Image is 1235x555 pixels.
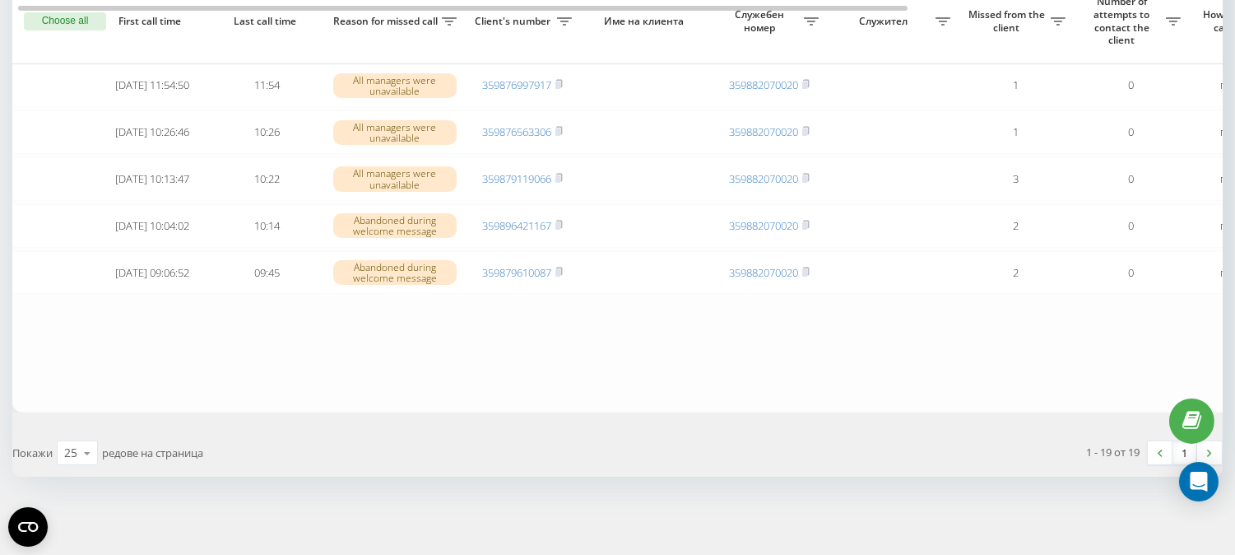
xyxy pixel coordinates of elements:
[102,445,203,460] span: редове на страница
[12,445,53,460] span: Покажи
[95,110,210,154] td: [DATE] 10:26:46
[64,445,77,461] div: 25
[333,166,457,191] div: All managers were unavailable
[594,15,698,28] span: Име на клиента
[482,171,551,186] a: 359879119066
[333,120,457,145] div: All managers were unavailable
[1086,444,1140,460] div: 1 - 19 от 19
[333,260,457,285] div: Abandoned during welcome message
[108,15,197,28] span: First call time
[210,64,325,108] td: 11:54
[210,204,325,248] td: 10:14
[482,77,551,92] a: 359876997917
[1074,251,1189,295] td: 0
[333,73,457,98] div: All managers were unavailable
[729,171,798,186] a: 359882070020
[210,251,325,295] td: 09:45
[95,64,210,108] td: [DATE] 11:54:50
[1074,157,1189,201] td: 0
[959,157,1074,201] td: 3
[223,15,312,28] span: Last call time
[729,124,798,139] a: 359882070020
[8,507,48,547] button: Open CMP widget
[333,15,442,28] span: Reason for missed call
[95,157,210,201] td: [DATE] 10:13:47
[24,12,106,30] button: Choose all
[729,77,798,92] a: 359882070020
[1172,441,1197,464] a: 1
[333,213,457,238] div: Abandoned during welcome message
[482,124,551,139] a: 359876563306
[959,251,1074,295] td: 2
[959,204,1074,248] td: 2
[1074,204,1189,248] td: 0
[1074,110,1189,154] td: 0
[729,218,798,233] a: 359882070020
[959,64,1074,108] td: 1
[95,251,210,295] td: [DATE] 09:06:52
[720,8,804,34] span: Служебен номер
[959,110,1074,154] td: 1
[835,15,936,28] span: Служител
[95,204,210,248] td: [DATE] 10:04:02
[1179,462,1219,501] div: Open Intercom Messenger
[482,265,551,280] a: 359879610087
[210,157,325,201] td: 10:22
[729,265,798,280] a: 359882070020
[1074,64,1189,108] td: 0
[210,110,325,154] td: 10:26
[482,218,551,233] a: 359896421167
[967,8,1051,34] span: Missed from the client
[473,15,557,28] span: Client's number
